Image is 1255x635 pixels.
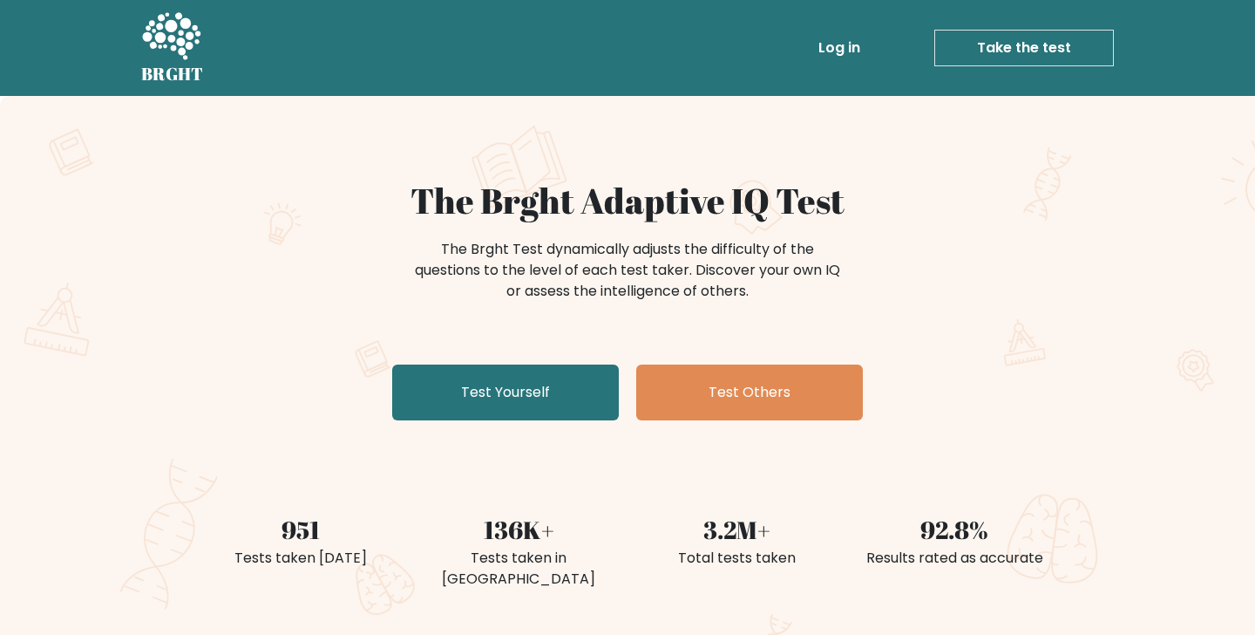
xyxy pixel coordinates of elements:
a: BRGHT [141,7,204,89]
h5: BRGHT [141,64,204,85]
div: Tests taken in [GEOGRAPHIC_DATA] [420,548,617,590]
a: Test Yourself [392,365,619,420]
div: Tests taken [DATE] [202,548,399,569]
a: Test Others [636,365,863,420]
div: Results rated as accurate [856,548,1053,569]
a: Take the test [934,30,1114,66]
a: Log in [811,31,867,65]
div: 3.2M+ [638,511,835,548]
div: 951 [202,511,399,548]
div: Total tests taken [638,548,835,569]
div: The Brght Test dynamically adjusts the difficulty of the questions to the level of each test take... [410,239,845,302]
h1: The Brght Adaptive IQ Test [202,180,1053,222]
div: 92.8% [856,511,1053,548]
div: 136K+ [420,511,617,548]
